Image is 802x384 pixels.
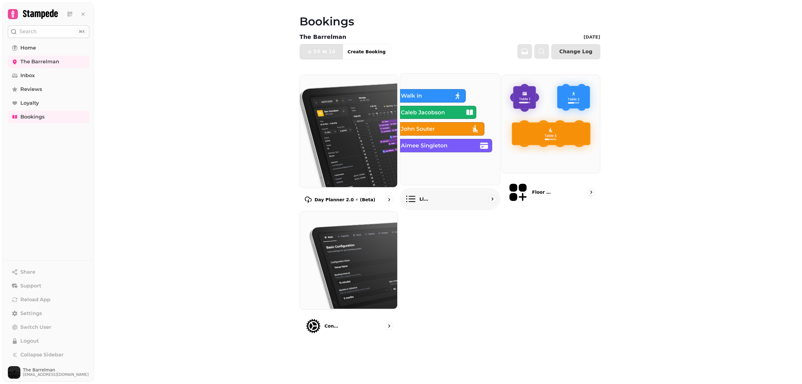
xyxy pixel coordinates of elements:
[8,335,89,347] button: Logout
[325,323,341,329] p: Configuration
[20,113,44,121] span: Bookings
[299,75,398,209] a: Day Planner 2.0 ⚡ (Beta)Day Planner 2.0 ⚡ (Beta)
[20,337,39,345] span: Logout
[20,351,64,359] span: Collapse Sidebar
[20,44,36,52] span: Home
[8,111,89,123] a: Bookings
[315,197,375,203] p: Day Planner 2.0 ⚡ (Beta)
[8,25,89,38] button: Search⌘K
[348,50,386,54] span: Create Booking
[386,323,392,329] svg: go to
[8,55,89,68] a: The Barrelman
[299,211,397,309] img: Configuration
[299,74,397,187] img: Day Planner 2.0 ⚡ (Beta)
[19,28,37,35] p: Search
[8,83,89,96] a: Reviews
[501,74,599,172] img: Floor Plans (beta)
[588,189,594,195] svg: go to
[419,196,430,202] p: List view
[399,73,499,184] img: List view
[77,28,86,35] div: ⌘K
[20,282,41,290] span: Support
[313,49,320,54] span: 59
[343,44,391,59] button: Create Booking
[300,44,343,59] button: 5916
[489,196,495,202] svg: go to
[20,99,39,107] span: Loyalty
[502,75,600,209] a: Floor Plans (beta)Floor Plans (beta)
[8,266,89,278] button: Share
[584,34,600,40] p: [DATE]
[20,296,50,303] span: Reload App
[23,368,89,372] span: The Barrelman
[386,197,392,203] svg: go to
[8,97,89,109] a: Loyalty
[532,189,554,195] p: Floor Plans (beta)
[551,44,600,59] button: Change Log
[20,310,42,317] span: Settings
[299,33,346,41] p: The Barrelman
[20,86,42,93] span: Reviews
[20,324,51,331] span: Switch User
[8,280,89,292] button: Support
[8,321,89,334] button: Switch User
[8,69,89,82] a: Inbox
[8,293,89,306] button: Reload App
[8,42,89,54] a: Home
[23,372,89,377] span: [EMAIL_ADDRESS][DOMAIN_NAME]
[299,211,398,340] a: ConfigurationConfiguration
[559,49,592,54] span: Change Log
[8,366,89,379] button: User avatarThe Barrelman[EMAIL_ADDRESS][DOMAIN_NAME]
[8,307,89,320] a: Settings
[400,73,500,210] a: List viewList view
[8,366,20,379] img: User avatar
[20,58,59,66] span: The Barrelman
[20,268,35,276] span: Share
[8,349,89,361] button: Collapse Sidebar
[328,49,335,54] span: 16
[20,72,35,79] span: Inbox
